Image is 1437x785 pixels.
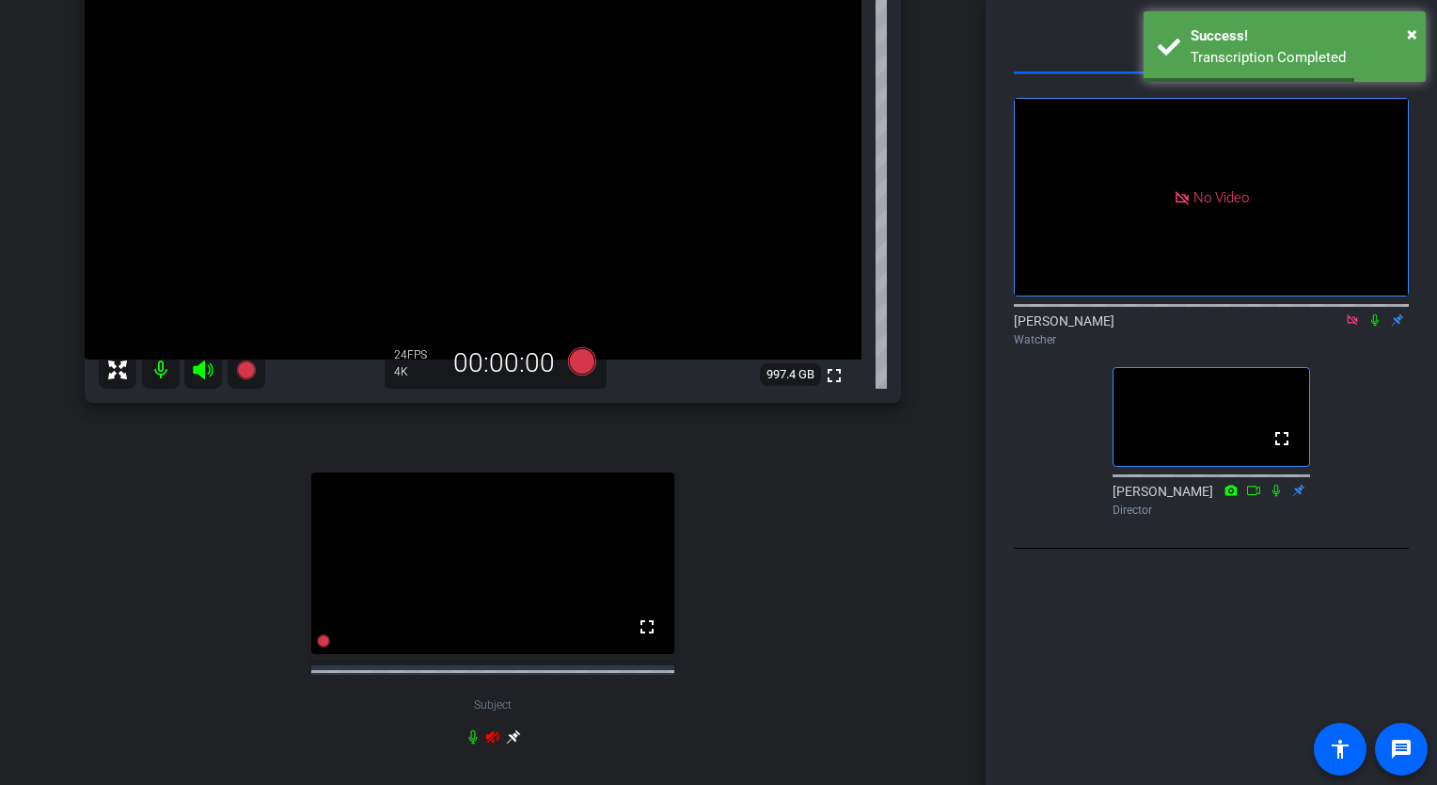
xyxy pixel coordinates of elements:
span: 997.4 GB [760,363,821,386]
mat-icon: fullscreen [823,364,845,387]
button: Close [1407,20,1417,48]
mat-icon: accessibility [1329,738,1351,761]
div: 24 [394,347,441,362]
mat-icon: fullscreen [636,616,658,638]
span: FPS [407,348,427,361]
div: [PERSON_NAME] [1113,482,1310,519]
span: × [1407,23,1417,45]
div: Watcher [1014,331,1409,348]
span: No Video [1193,188,1249,205]
div: 4K [394,364,441,379]
div: Success! [1191,25,1412,47]
div: 00:00:00 [441,347,567,379]
mat-icon: fullscreen [1271,427,1293,450]
div: Transcription Completed [1191,47,1412,69]
div: Director [1113,502,1310,519]
div: [PERSON_NAME] [1014,312,1409,348]
mat-icon: message [1390,738,1413,761]
span: Subject [474,697,512,713]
